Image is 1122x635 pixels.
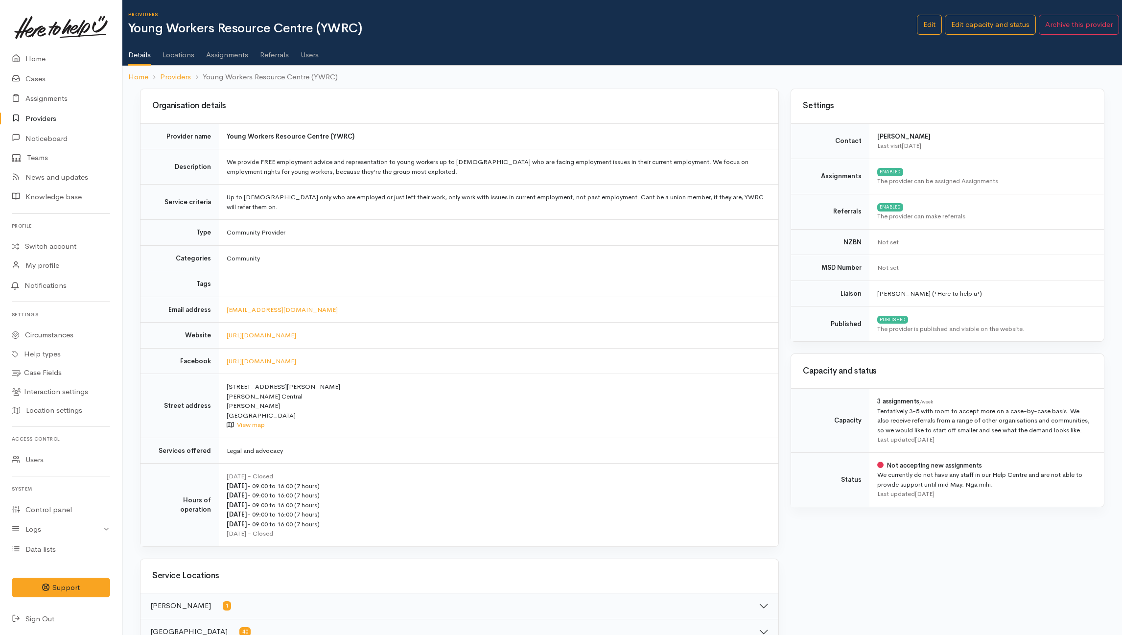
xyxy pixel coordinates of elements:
[915,435,935,444] time: [DATE]
[877,435,1092,445] div: Last updated
[877,461,1092,470] div: Not accepting new assignments
[12,432,110,446] h6: Access control
[917,15,942,35] a: Edit
[877,132,931,141] b: [PERSON_NAME]
[12,482,110,495] h6: System
[140,185,219,220] td: Service criteria
[140,438,219,464] td: Services offered
[877,176,1092,186] div: The provider can be assigned Assignments
[206,38,248,65] a: Assignments
[301,38,319,65] a: Users
[223,601,231,611] span: 1
[12,219,110,233] h6: Profile
[219,185,778,220] td: Up to [DEMOGRAPHIC_DATA] only who are employed or just left their work, only work with issues in ...
[227,520,247,528] b: [DATE]
[128,12,917,17] h6: Providers
[227,306,338,314] a: [EMAIL_ADDRESS][DOMAIN_NAME]
[227,510,767,519] div: - 09:00 to 16:00 (7 hours)
[803,367,1092,376] h3: Capacity and status
[140,271,219,297] td: Tags
[219,245,778,271] td: Community
[877,489,1092,499] div: Last updated
[140,348,219,374] td: Facebook
[227,482,247,490] b: [DATE]
[902,141,921,150] time: [DATE]
[791,389,869,453] td: Capacity
[877,237,1092,247] div: Not set
[791,452,869,507] td: Status
[227,491,247,499] b: [DATE]
[191,71,338,83] li: Young Workers Resource Centre (YWRC)
[1039,15,1119,35] button: Archive this provider
[140,245,219,271] td: Categories
[227,471,767,481] div: [DATE] - Closed
[877,397,1092,406] div: 3 assignments
[791,306,869,342] td: Published
[227,529,767,539] div: [DATE] - Closed
[219,374,778,438] td: [STREET_ADDRESS][PERSON_NAME] [PERSON_NAME] Central [PERSON_NAME] [GEOGRAPHIC_DATA]
[877,168,903,176] div: ENABLED
[128,71,148,83] a: Home
[122,66,1122,89] nav: breadcrumb
[915,490,935,498] time: [DATE]
[877,316,908,324] div: PUBLISHED
[791,281,869,306] td: Liaison
[227,510,247,518] b: [DATE]
[227,491,767,500] div: - 09:00 to 16:00 (7 hours)
[12,578,110,598] button: Support
[219,438,778,464] td: Legal and advocacy
[12,308,110,321] h6: Settings
[877,406,1092,435] div: Tentatively 3-5 with room to accept more on a case-by-case basis. We also receive referrals from ...
[128,38,151,66] a: Details
[791,159,869,194] td: Assignments
[919,399,933,405] span: /week
[163,38,194,65] a: Locations
[227,357,296,365] a: [URL][DOMAIN_NAME]
[869,281,1104,306] td: [PERSON_NAME] ('Here to help u')
[160,71,191,83] a: Providers
[152,571,767,581] h3: Service Locations
[803,101,1092,111] h3: Settings
[791,229,869,255] td: NZBN
[140,374,219,438] td: Street address
[227,519,767,529] div: - 09:00 to 16:00 (7 hours)
[877,263,1092,273] div: Not set
[877,324,1092,334] div: The provider is published and visible on the website.
[791,194,869,229] td: Referrals
[877,212,1092,221] div: The provider can make referrals
[227,481,767,491] div: - 09:00 to 16:00 (7 hours)
[152,101,767,111] h3: Organisation details
[791,123,869,159] td: Contact
[219,220,778,246] td: Community Provider
[140,464,219,546] td: Hours of operation
[877,470,1092,489] div: We currently do not have any staff in our Help Centre and are not able to provide support until m...
[260,38,289,65] a: Referrals
[140,323,219,349] td: Website
[227,331,296,339] a: [URL][DOMAIN_NAME]
[227,132,354,141] b: Young Workers Resource Centre (YWRC)
[140,593,778,619] button: [PERSON_NAME]1
[140,220,219,246] td: Type
[791,255,869,281] td: MSD Number
[227,500,767,510] div: - 09:00 to 16:00 (7 hours)
[140,297,219,323] td: Email address
[128,22,917,36] h1: Young Workers Resource Centre (YWRC)
[219,149,778,185] td: We provide FREE employment advice and representation to young workers up to [DEMOGRAPHIC_DATA] wh...
[945,15,1036,35] a: Edit capacity and status
[140,149,219,185] td: Description
[877,203,903,211] div: ENABLED
[237,421,265,429] a: View map
[877,141,1092,151] div: Last visit
[140,123,219,149] td: Provider name
[227,501,247,509] b: [DATE]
